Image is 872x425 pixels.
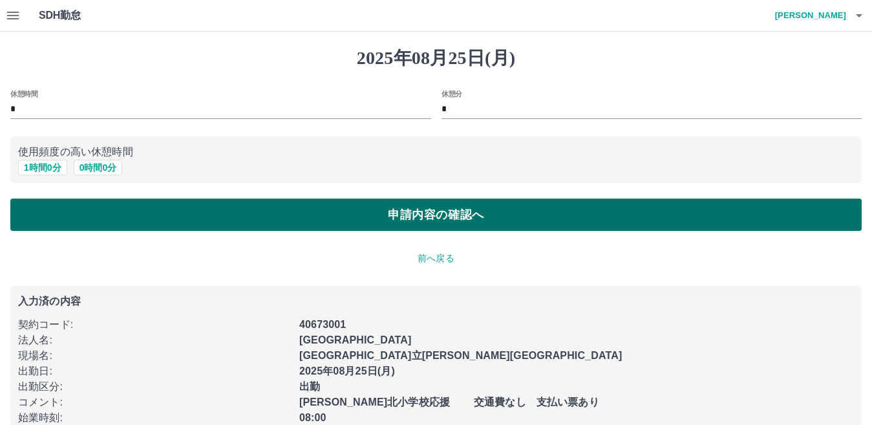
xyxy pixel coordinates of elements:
[10,89,37,98] label: 休憩時間
[18,332,292,348] p: 法人名 :
[299,365,395,376] b: 2025年08月25日(月)
[18,379,292,395] p: 出勤区分 :
[441,89,462,98] label: 休憩分
[18,160,67,175] button: 1時間0分
[18,364,292,379] p: 出勤日 :
[18,144,854,160] p: 使用頻度の高い休憩時間
[18,395,292,410] p: コメント :
[10,199,862,231] button: 申請内容の確認へ
[299,397,599,408] b: [PERSON_NAME]北小学校応援 交通費なし 支払い票あり
[18,348,292,364] p: 現場名 :
[10,47,862,69] h1: 2025年08月25日(月)
[18,317,292,332] p: 契約コード :
[299,412,326,423] b: 08:00
[299,350,622,361] b: [GEOGRAPHIC_DATA]立[PERSON_NAME][GEOGRAPHIC_DATA]
[18,296,854,307] p: 入力済の内容
[299,381,320,392] b: 出勤
[299,334,412,345] b: [GEOGRAPHIC_DATA]
[74,160,123,175] button: 0時間0分
[299,319,346,330] b: 40673001
[10,252,862,265] p: 前へ戻る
